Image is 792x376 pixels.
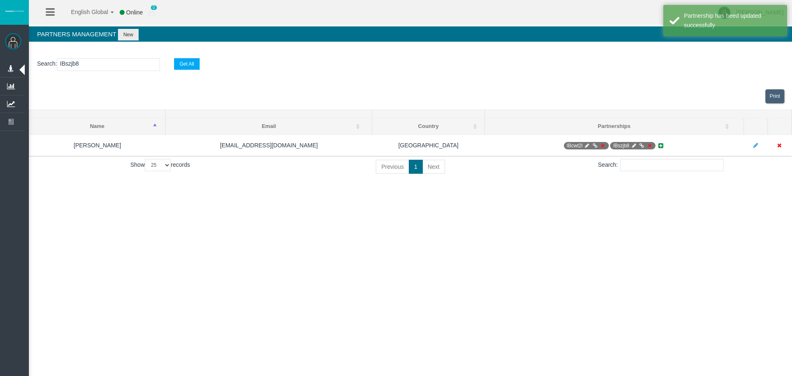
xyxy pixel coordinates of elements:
[130,159,190,171] label: Show records
[165,135,372,156] td: [EMAIL_ADDRESS][DOMAIN_NAME]
[610,142,655,149] span: IB
[29,118,166,135] th: Name: activate to sort column descending
[598,159,724,171] label: Search:
[60,9,108,15] span: English Global
[37,59,55,69] label: Search
[37,58,784,71] p: :
[372,118,484,135] th: Country: activate to sort column ascending
[37,31,116,38] span: Partners Management
[592,143,598,148] i: Generate Direct Link
[584,143,590,148] i: Manage Partnership
[409,160,423,174] a: 1
[631,143,637,148] i: Manage Partnership
[770,93,780,99] span: Print
[118,29,139,40] button: New
[151,5,157,10] span: 0
[126,9,143,16] span: Online
[599,143,606,148] i: Deactivate Partnership
[620,159,724,171] input: Search:
[639,143,645,148] i: Generate Direct Link
[174,58,199,70] button: Get All
[646,143,653,148] i: Deactivate Partnership
[165,118,372,135] th: Email: activate to sort column ascending
[376,160,409,174] a: Previous
[372,135,484,156] td: [GEOGRAPHIC_DATA]
[684,11,781,30] div: Partnership has beed updated successfully
[145,159,171,171] select: Showrecords
[422,160,445,174] a: Next
[4,9,25,13] img: logo.svg
[657,143,665,149] i: Add new Partnership
[485,118,744,135] th: Partnerships: activate to sort column ascending
[148,9,155,17] img: user_small.png
[564,142,609,149] span: IB
[765,89,785,104] a: View print view
[29,135,166,156] td: [PERSON_NAME]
